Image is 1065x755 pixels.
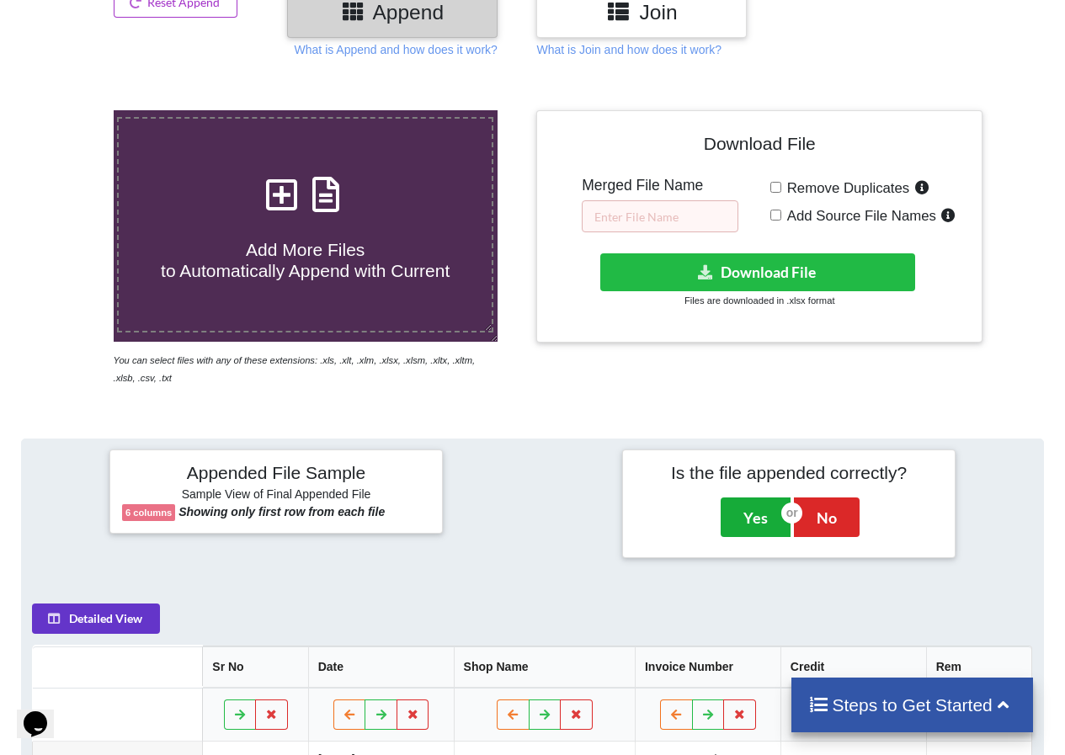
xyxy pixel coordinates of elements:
h4: Steps to Get Started [808,694,1016,715]
i: You can select files with any of these extensions: .xls, .xlt, .xlm, .xlsx, .xlsm, .xltx, .xltm, ... [114,355,476,383]
b: 6 columns [125,508,172,518]
h4: Is the file appended correctly? [635,462,943,483]
h6: Sample View of Final Appended File [122,487,430,504]
p: What is Append and how does it work? [295,41,498,58]
p: What is Join and how does it work? [536,41,721,58]
h4: Download File [549,123,970,171]
b: Showing only first row from each file [178,505,385,518]
input: Enter File Name [582,200,738,232]
span: Remove Duplicates [781,180,910,196]
th: Invoice Number [635,646,780,688]
span: Add Source File Names [781,208,936,224]
th: Credit [780,646,926,688]
button: Yes [721,497,791,536]
th: Sr No [203,646,308,688]
h5: Merged File Name [582,177,738,194]
th: Rem [926,646,1031,688]
button: Detailed View [32,603,160,634]
h4: Appended File Sample [122,462,430,486]
th: Shop Name [454,646,635,688]
small: Files are downloaded in .xlsx format [684,295,834,306]
th: Date [308,646,454,688]
iframe: chat widget [17,688,71,738]
button: No [794,497,860,536]
button: Download File [600,253,916,291]
span: Add More Files to Automatically Append with Current [161,240,450,280]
